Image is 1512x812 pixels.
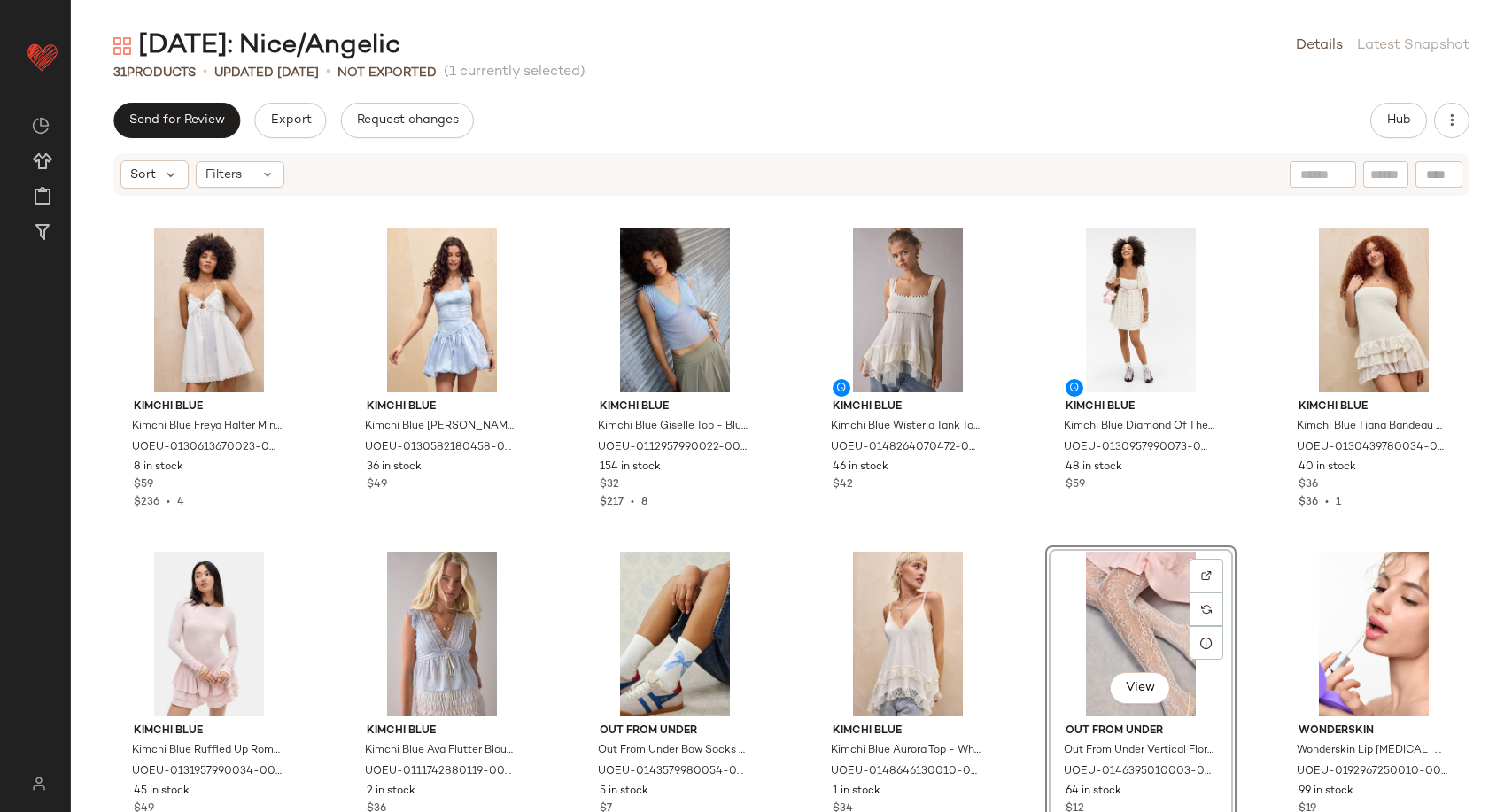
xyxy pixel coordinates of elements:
[1064,743,1214,759] span: Out From Under Vertical Floral Fishnet Tights - Ivory at Urban Outfitters
[598,743,748,759] span: Out From Under Bow Socks - Ivory at Urban Outfitters
[831,419,981,435] span: Kimchi Blue Wisteria Tank Top - Ivory L at Urban Outfitters
[365,743,516,759] span: Kimchi Blue Ava Flutter Blouse - Light Blue M at Urban Outfitters
[132,764,283,780] span: UOEU-0131957990034-000-054
[1066,399,1216,415] span: Kimchi Blue
[600,784,648,800] span: 5 in stock
[120,552,299,716] img: 0131957990034_054_a2
[203,62,207,83] span: •
[833,723,983,739] span: Kimchi Blue
[134,723,284,739] span: Kimchi Blue
[113,103,240,138] button: Send for Review
[341,103,474,138] button: Request changes
[831,743,981,759] span: Kimchi Blue Aurora Top - White S at Urban Outfitters
[1296,35,1343,57] a: Details
[833,399,983,415] span: Kimchi Blue
[1064,419,1214,435] span: Kimchi Blue Diamond Of The Season Mini Dress - Ivory XL at Urban Outfitters
[367,399,517,415] span: Kimchi Blue
[600,460,661,476] span: 154 in stock
[134,460,183,476] span: 8 in stock
[600,723,750,739] span: Out From Under
[1284,552,1463,716] img: 0192967250010_000_a3
[818,228,997,392] img: 0148264070472_011_a2
[21,777,56,791] img: svg%3e
[833,784,880,800] span: 1 in stock
[113,37,131,55] img: svg%3e
[25,39,60,74] img: heart_red.DM2ytmEG.svg
[132,419,283,435] span: Kimchi Blue Freya Halter Mini Dress - White L at Urban Outfitters
[1386,113,1411,128] span: Hub
[1299,460,1356,476] span: 40 in stock
[134,399,284,415] span: Kimchi Blue
[600,477,619,493] span: $32
[367,723,517,739] span: Kimchi Blue
[1299,399,1449,415] span: Kimchi Blue
[641,497,647,508] span: 8
[831,440,981,456] span: UOEU-0148264070472-000-011
[134,497,159,508] span: $236
[365,440,516,456] span: UOEU-0130582180458-000-015
[1297,764,1447,780] span: UOEU-0192967250010-000-000
[600,399,750,415] span: Kimchi Blue
[1370,103,1427,138] button: Hub
[132,743,283,759] span: Kimchi Blue Ruffled Up Romper - Mauve M at Urban Outfitters
[833,460,888,476] span: 46 in stock
[159,497,177,508] span: •
[1201,604,1212,615] img: svg%3e
[1299,723,1449,739] span: Wonderskin
[1064,764,1214,780] span: UOEU-0146395010003-000-011
[367,784,415,800] span: 2 in stock
[1066,460,1122,476] span: 48 in stock
[113,28,400,64] div: [DATE]: Nice/Angelic
[353,228,531,392] img: 0130582180458_015_b
[134,477,153,493] span: $59
[177,497,184,508] span: 4
[598,419,748,435] span: Kimchi Blue Giselle Top - Blue XS at Urban Outfitters
[1201,570,1212,581] img: svg%3e
[32,117,50,135] img: svg%3e
[128,113,225,128] span: Send for Review
[269,113,311,128] span: Export
[134,784,190,800] span: 45 in stock
[598,440,748,456] span: UOEU-0112957990022-000-040
[365,419,516,435] span: Kimchi Blue [PERSON_NAME] Bubble Mini Dress - Neutral L at Urban Outfitters
[1284,228,1463,392] img: 0130439780034_010_b
[254,103,326,138] button: Export
[1064,440,1214,456] span: UOEU-0130957990073-000-011
[444,62,585,83] span: (1 currently selected)
[1297,419,1447,435] span: Kimchi Blue Tiana Bandeau Mini Dress - White XL at Urban Outfitters
[367,460,422,476] span: 36 in stock
[356,113,459,128] span: Request changes
[598,764,748,780] span: UOEU-0143579980054-000-011
[1051,552,1230,716] img: 0146395010003_011_a2
[132,440,283,456] span: UOEU-0130613670023-000-010
[365,764,516,780] span: UOEU-0111742880119-000-048
[1318,497,1336,508] span: •
[1066,477,1085,493] span: $59
[1110,672,1170,704] button: View
[353,552,531,716] img: 0111742880119_048_a2
[214,64,319,82] p: updated [DATE]
[113,64,196,82] div: Products
[367,477,387,493] span: $49
[1297,440,1447,456] span: UOEU-0130439780034-000-010
[1051,228,1230,392] img: 0130957990073_011_a2
[585,228,764,392] img: 0112957990022_040_a2
[1299,784,1353,800] span: 99 in stock
[1336,497,1341,508] span: 1
[130,166,156,184] span: Sort
[833,477,853,493] span: $42
[113,66,127,80] span: 31
[1299,477,1318,493] span: $36
[624,497,641,508] span: •
[326,62,330,83] span: •
[1299,497,1318,508] span: $36
[818,552,997,716] img: 0148646130010_010_a2
[1125,681,1155,695] span: View
[585,552,764,716] img: 0143579980054_011_b
[1297,743,1447,759] span: Wonderskin Lip [MEDICAL_DATA] Plumping Gloss 57ml at Urban Outfitters
[120,228,299,392] img: 0130613670023_010_a2
[337,64,437,82] p: Not Exported
[831,764,981,780] span: UOEU-0148646130010-000-010
[600,497,624,508] span: $217
[205,166,242,184] span: Filters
